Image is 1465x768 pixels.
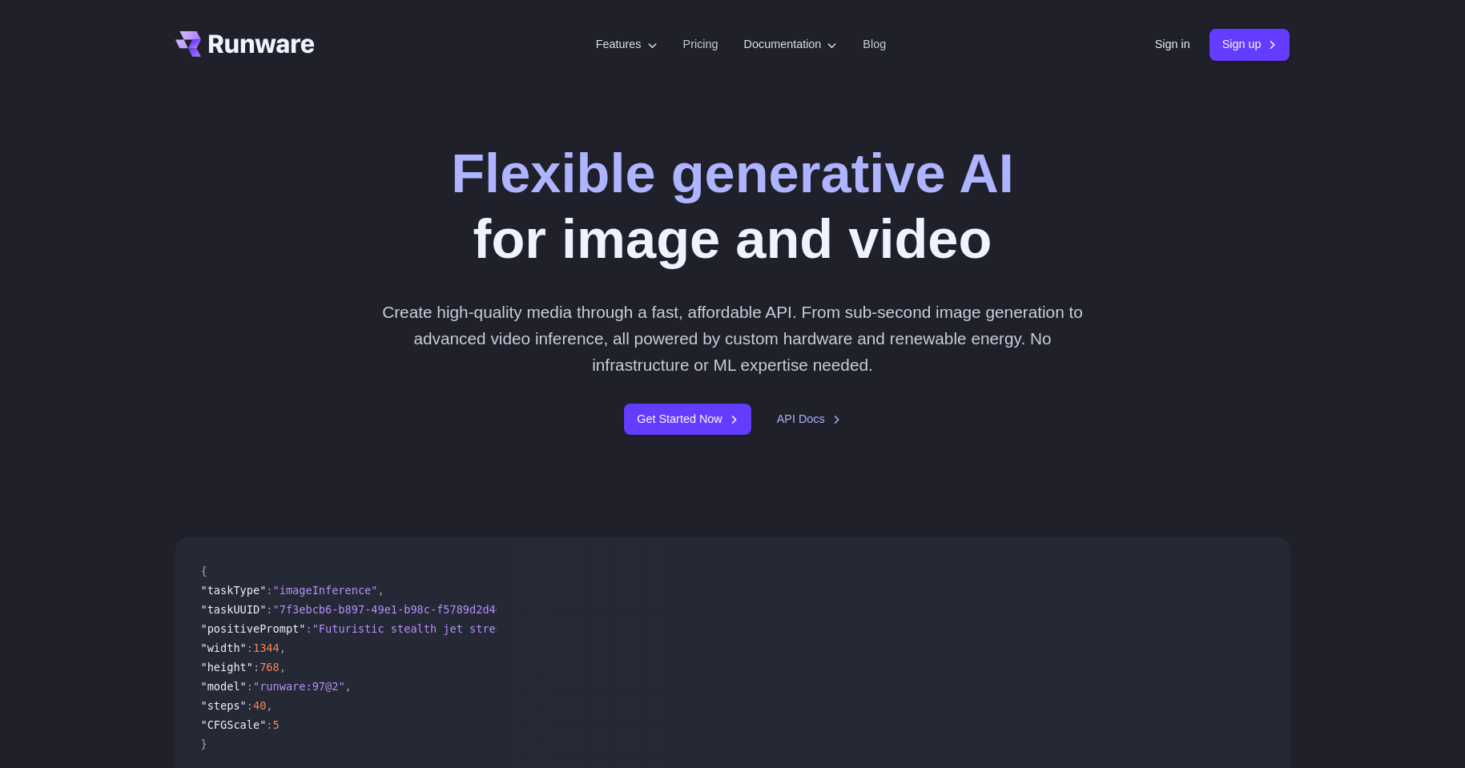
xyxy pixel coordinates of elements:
[201,565,207,577] span: {
[201,718,267,731] span: "CFGScale"
[266,603,272,616] span: :
[451,141,1014,273] h1: for image and video
[247,641,253,654] span: :
[451,143,1014,204] strong: Flexible generative AI
[777,410,841,428] a: API Docs
[280,641,286,654] span: ,
[377,584,384,597] span: ,
[266,584,272,597] span: :
[201,680,247,693] span: "model"
[201,699,247,712] span: "steps"
[596,35,658,54] label: Features
[201,584,267,597] span: "taskType"
[305,622,312,635] span: :
[863,35,886,54] a: Blog
[247,680,253,693] span: :
[260,661,280,674] span: 768
[376,299,1089,379] p: Create high-quality media through a fast, affordable API. From sub-second image generation to adv...
[273,603,522,616] span: "7f3ebcb6-b897-49e1-b98c-f5789d2d40d7"
[201,641,247,654] span: "width"
[247,699,253,712] span: :
[253,641,280,654] span: 1344
[280,661,286,674] span: ,
[273,584,378,597] span: "imageInference"
[201,603,267,616] span: "taskUUID"
[345,680,352,693] span: ,
[201,622,306,635] span: "positivePrompt"
[312,622,909,635] span: "Futuristic stealth jet streaking through a neon-lit cityscape with glowing purple exhaust"
[683,35,718,54] a: Pricing
[266,699,272,712] span: ,
[201,661,253,674] span: "height"
[1209,29,1290,60] a: Sign up
[624,404,751,435] a: Get Started Now
[273,718,280,731] span: 5
[253,680,345,693] span: "runware:97@2"
[1155,35,1190,54] a: Sign in
[253,699,266,712] span: 40
[253,661,260,674] span: :
[266,718,272,731] span: :
[744,35,838,54] label: Documentation
[175,31,315,57] a: Go to /
[201,738,207,750] span: }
